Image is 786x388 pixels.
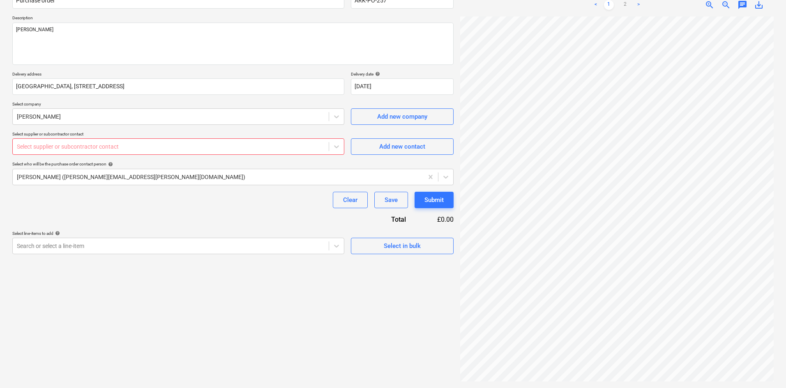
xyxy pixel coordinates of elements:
button: Clear [333,192,368,208]
iframe: Chat Widget [745,349,786,388]
button: Add new company [351,108,454,125]
span: help [106,162,113,167]
div: Select in bulk [384,241,421,251]
div: Submit [424,195,444,205]
p: Select supplier or subcontractor contact [12,131,344,138]
div: Clear [343,195,357,205]
div: Add new company [377,111,427,122]
div: Select line-items to add [12,231,344,236]
input: Delivery date not specified [351,78,454,95]
span: help [373,71,380,76]
button: Add new contact [351,138,454,155]
button: Save [374,192,408,208]
button: Submit [415,192,454,208]
textarea: [PERSON_NAME] [12,23,454,65]
p: Select company [12,101,344,108]
div: Delivery date [351,71,454,77]
p: Delivery address [12,71,344,78]
div: £0.00 [419,215,454,224]
div: Select who will be the purchase order contact person [12,161,454,167]
input: Delivery address [12,78,344,95]
p: Description [12,15,454,22]
div: Add new contact [379,141,425,152]
span: help [53,231,60,236]
div: Save [385,195,398,205]
div: Total [347,215,419,224]
button: Select in bulk [351,238,454,254]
